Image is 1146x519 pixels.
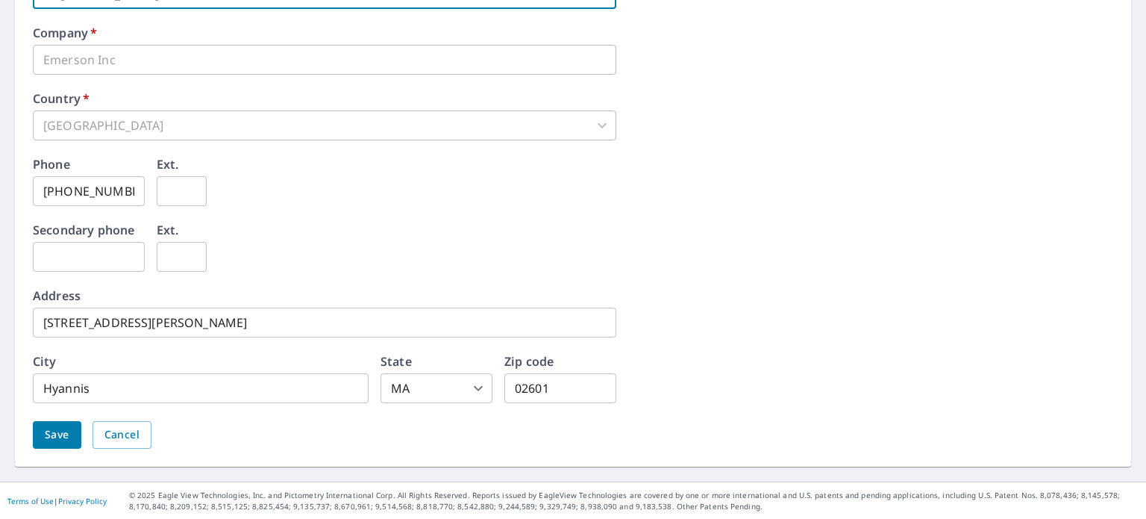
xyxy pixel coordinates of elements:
div: [GEOGRAPHIC_DATA] [33,111,616,140]
label: Company [33,27,97,39]
label: Zip code [504,355,554,367]
label: Secondary phone [33,224,134,236]
label: Ext. [157,158,179,170]
label: Country [33,93,90,105]
label: City [33,355,57,367]
p: | [7,497,107,506]
span: Cancel [104,426,140,444]
button: Cancel [93,421,151,449]
label: State [381,355,412,367]
a: Terms of Use [7,496,54,506]
label: Phone [33,158,70,170]
span: Save [45,426,69,444]
label: Ext. [157,224,179,236]
button: Save [33,421,81,449]
label: Address [33,290,81,302]
div: MA [381,373,492,403]
a: Privacy Policy [58,496,107,506]
p: © 2025 Eagle View Technologies, Inc. and Pictometry International Corp. All Rights Reserved. Repo... [129,490,1139,512]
